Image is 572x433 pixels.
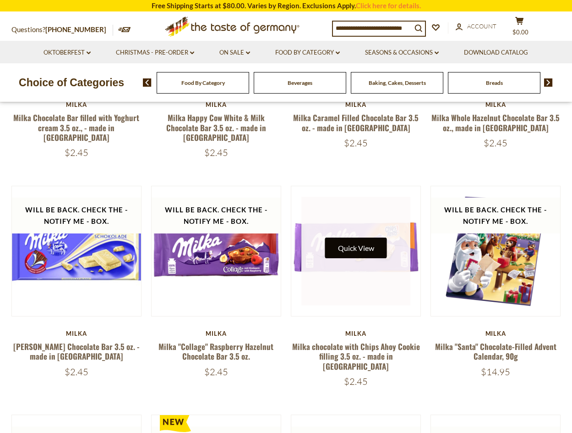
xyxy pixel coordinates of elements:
div: Milka [11,330,142,337]
button: Quick View [325,238,387,258]
a: Christmas - PRE-ORDER [116,48,194,58]
span: $2.45 [204,147,228,158]
a: Account [456,22,496,32]
img: next arrow [544,78,553,87]
a: Beverages [288,79,312,86]
a: Milka Chocolate Bar filled with Yoghurt cream 3.5 oz., - made in [GEOGRAPHIC_DATA] [13,112,139,143]
a: Oktoberfest [44,48,91,58]
a: [PHONE_NUMBER] [45,25,106,33]
span: $2.45 [65,147,88,158]
a: [PERSON_NAME] Chocolate Bar 3.5 oz. - made in [GEOGRAPHIC_DATA] [13,341,140,362]
a: Food By Category [275,48,340,58]
div: Milka [430,330,561,337]
div: Milka [11,101,142,108]
img: Milka [431,186,561,316]
a: On Sale [219,48,250,58]
span: $2.45 [204,366,228,377]
a: Milka "Santa" Chocolate-Filled Advent Calendar, 90g [435,341,556,362]
span: $2.45 [65,366,88,377]
img: Milka [152,186,281,316]
img: previous arrow [143,78,152,87]
a: Milka Whole Hazelnut Chocolate Bar 3.5 oz., made in [GEOGRAPHIC_DATA] [431,112,560,133]
a: Breads [486,79,503,86]
span: $2.45 [344,137,368,149]
a: Food By Category [181,79,225,86]
div: Milka [291,101,421,108]
span: $14.95 [481,366,510,377]
img: Milka [12,186,142,316]
div: Milka [151,330,282,337]
p: Questions? [11,24,113,36]
div: Milka [291,330,421,337]
span: Account [467,22,496,30]
a: Milka "Collage" Raspberry Hazelnut Chocolate Bar 3.5 oz. [158,341,273,362]
span: $2.45 [484,137,507,149]
div: Milka [151,101,282,108]
a: Milka chocolate with Chips Ahoy Cookie filling 3.5 oz. - made in [GEOGRAPHIC_DATA] [292,341,420,372]
span: $2.45 [344,376,368,387]
a: Baking, Cakes, Desserts [369,79,426,86]
span: $0.00 [512,28,528,36]
a: Milka Caramel Filled Chocolate Bar 3.5 oz. - made in [GEOGRAPHIC_DATA] [293,112,419,133]
a: Seasons & Occasions [365,48,439,58]
a: Download Catalog [464,48,528,58]
a: Milka Happy Cow White & Milk Chocolate Bar 3.5 oz. - made in [GEOGRAPHIC_DATA] [166,112,266,143]
img: Milka [291,186,421,316]
a: Click here for details. [356,1,421,10]
button: $0.00 [506,17,534,39]
div: Milka [430,101,561,108]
